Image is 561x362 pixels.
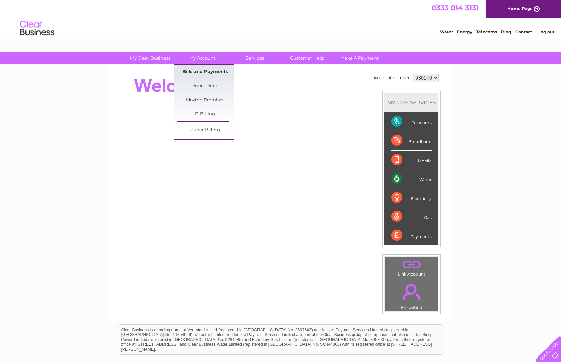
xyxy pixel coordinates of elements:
[431,3,479,12] a: 0333 014 3131
[177,123,234,137] a: Paper Billing
[538,29,554,34] a: Log out
[385,278,438,312] td: My Details
[501,29,511,34] a: Blog
[20,18,55,39] img: logo.png
[385,257,438,278] td: Link Account
[372,72,411,84] td: Account number
[391,188,432,207] div: Electricity
[387,259,436,271] a: .
[395,99,410,106] div: LIVE
[384,93,438,112] div: MY SERVICES
[391,131,432,150] div: Broadband
[387,280,436,304] a: .
[391,226,432,245] div: Payments
[226,52,283,64] a: Services
[279,52,336,64] a: Customer Help
[391,169,432,188] div: Water
[476,29,497,34] a: Telecoms
[391,207,432,226] div: Gas
[331,52,388,64] a: Make A Payment
[440,29,453,34] a: Water
[515,29,532,34] a: Contact
[457,29,472,34] a: Energy
[174,52,231,64] a: My Account
[391,112,432,131] div: Telecoms
[177,79,234,93] a: Direct Debit
[177,107,234,121] a: E-Billing
[118,4,444,33] div: Clear Business is a trading name of Verastar Limited (registered in [GEOGRAPHIC_DATA] No. 3667643...
[391,151,432,169] div: Mobile
[177,93,234,107] a: Moving Premises
[122,52,179,64] a: My Clear Business
[177,65,234,79] a: Bills and Payments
